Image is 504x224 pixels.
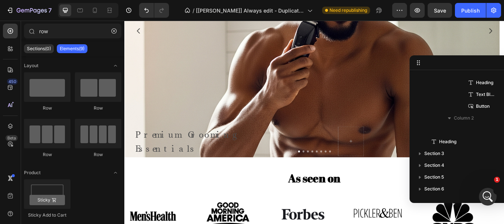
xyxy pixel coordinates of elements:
[479,188,497,206] iframe: Intercom live chat
[24,62,38,69] span: Layout
[352,145,377,153] p: Shop Now
[461,7,480,14] div: Publish
[428,3,452,18] button: Save
[218,151,220,154] button: Dot
[424,150,444,157] span: Section 3
[202,151,204,154] button: Dot
[424,162,444,169] span: Section 4
[75,105,121,111] div: Row
[476,103,490,110] span: Button
[24,151,70,158] div: Row
[439,138,456,145] span: Heading
[476,91,497,98] span: Text Block
[476,79,493,86] span: Heading
[7,79,18,85] div: 450
[3,3,55,18] button: 7
[110,167,121,179] span: Toggle open
[213,151,215,154] button: Dot
[434,7,446,14] span: Save
[6,135,18,141] div: Beta
[424,185,444,193] span: Section 6
[193,7,194,14] span: /
[207,151,210,154] button: Dot
[424,173,444,181] span: Section 5
[60,46,84,52] p: Elements(9)
[124,21,504,224] iframe: To enrich screen reader interactions, please activate Accessibility in Grammarly extension settings
[348,141,382,158] button: <p>Shop Now</p>
[494,177,500,183] span: 1
[329,7,367,14] span: Need republishing
[48,6,52,15] p: 7
[27,46,51,52] p: Sections(0)
[24,212,70,218] div: Sticky Add to Cart
[196,7,304,14] span: [[PERSON_NAME]] Always edit - Duplicate from [PERSON_NAME]- check GP Copy of Landing Page
[223,151,225,154] button: Dot
[24,24,121,38] input: Search Sections & Elements
[75,151,121,158] div: Row
[110,60,121,72] span: Toggle open
[455,3,486,18] button: Publish
[416,1,437,22] button: Carousel Next Arrow
[233,151,235,154] button: Dot
[238,151,241,154] button: Dot
[228,151,230,154] button: Dot
[454,114,474,122] span: Column 2
[139,3,169,18] div: Undo/Redo
[24,169,41,176] span: Product
[24,105,70,111] div: Row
